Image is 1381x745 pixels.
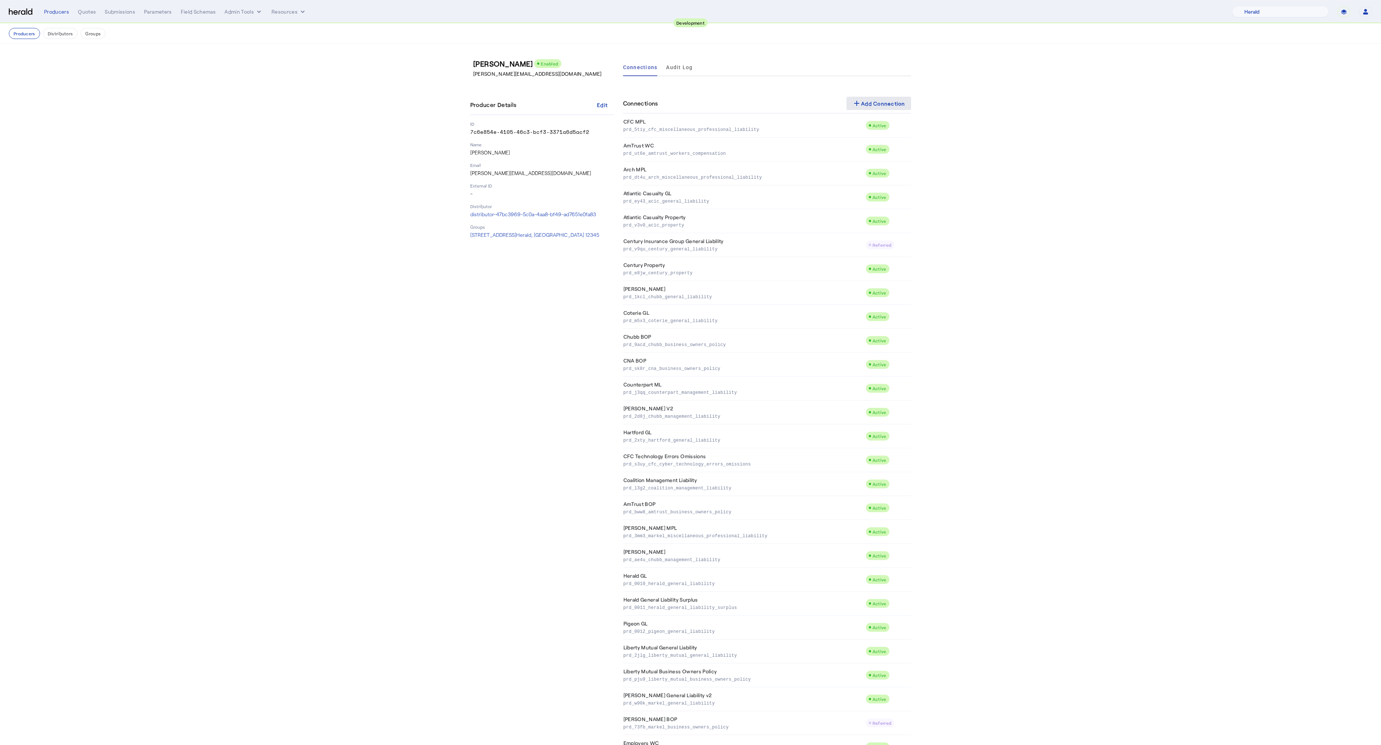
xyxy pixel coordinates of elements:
td: Hartford GL [623,424,866,448]
span: Active [873,362,886,367]
a: Audit Log [666,58,693,76]
img: Herald Logo [9,8,32,15]
div: Producers [44,8,69,15]
td: CFC Technology Errors Omissions [623,448,866,472]
p: prd_73fb_markel_business_owners_policy [623,723,863,730]
span: Connections [623,65,658,70]
p: External ID [470,183,614,189]
p: 7c6e854e-4105-46c3-bcf3-3371a6d5acf2 [470,128,614,136]
span: Active [873,410,886,415]
p: Name [470,142,614,147]
span: [STREET_ADDRESS] Herald, [GEOGRAPHIC_DATA] 12345 [470,232,599,238]
p: prd_2xty_hartford_general_liability [623,436,863,443]
p: prd_3mm3_markel_miscellaneous_professional_liability [623,532,863,539]
td: [PERSON_NAME] [623,281,866,305]
p: prd_v9qu_century_general_liability [623,245,863,252]
span: Active [873,673,886,678]
button: Resources dropdown menu [271,8,306,15]
p: prd_s3uy_cfc_cyber_technology_errors_omissions [623,460,863,467]
span: Active [873,553,886,558]
td: CNA BOP [623,353,866,377]
p: prd_bww8_amtrust_business_owners_policy [623,508,863,515]
span: Active [873,434,886,439]
p: distributor-47bc3969-5c0a-4aa8-bf49-ad7651e0fa83 [470,211,614,218]
td: Liberty Mutual General Liability [623,639,866,663]
p: prd_j3qq_counterpart_management_liability [623,388,863,396]
p: Groups [470,224,614,230]
button: Distributors [43,28,78,39]
p: prd_2d8j_chubb_management_liability [623,412,863,420]
span: Active [873,290,886,295]
td: Herald GL [623,568,866,592]
div: Field Schemas [181,8,216,15]
td: Pigeon GL [623,616,866,639]
p: prd_dt4u_arch_miscellaneous_professional_liability [623,173,863,181]
span: Active [873,314,886,319]
p: prd_m5x3_coterie_general_liability [623,317,863,324]
td: Chubb BOP [623,329,866,353]
a: Connections [623,58,658,76]
span: Active [873,457,886,463]
p: [PERSON_NAME] [470,149,614,156]
td: Century Property [623,257,866,281]
span: Active [873,147,886,152]
p: prd_v3v0_acic_property [623,221,863,228]
p: - [470,190,614,197]
p: prd_ut6e_amtrust_workers_compensation [623,149,863,157]
p: Distributor [470,203,614,209]
span: Active [873,649,886,654]
p: prd_l3g2_coalition_management_liability [623,484,863,491]
p: prd_0012_pigeon_general_liability [623,627,863,635]
p: ID [470,121,614,127]
td: Herald General Liability Surplus [623,592,866,616]
span: Active [873,171,886,176]
p: [PERSON_NAME][EMAIL_ADDRESS][DOMAIN_NAME] [473,70,617,78]
span: Referred [873,720,892,726]
td: [PERSON_NAME] MPL [623,520,866,544]
button: internal dropdown menu [224,8,263,15]
span: Active [873,577,886,582]
span: Active [873,123,886,128]
div: Submissions [105,8,135,15]
p: prd_e8jw_century_property [623,269,863,276]
p: prd_2jlg_liberty_mutual_general_liability [623,651,863,659]
p: prd_ae4u_chubb_management_liability [623,556,863,563]
td: AmTrust WC [623,138,866,161]
p: prd_0010_herald_general_liability [623,580,863,587]
td: [PERSON_NAME] BOP [623,711,866,735]
p: prd_pju9_liberty_mutual_business_owners_policy [623,675,863,682]
button: Groups [80,28,105,39]
div: Quotes [78,8,96,15]
td: Atlantic Casualty Property [623,209,866,233]
h4: Producer Details [470,100,519,109]
div: Add Connection [852,99,905,108]
td: AmTrust BOP [623,496,866,520]
span: Enabled [541,61,558,66]
td: Arch MPL [623,161,866,185]
h3: [PERSON_NAME] [473,58,617,69]
span: Active [873,625,886,630]
p: [PERSON_NAME][EMAIL_ADDRESS][DOMAIN_NAME] [470,170,614,177]
span: Active [873,696,886,702]
p: prd_0011_herald_general_liability_surplus [623,603,863,611]
p: prd_1kcl_chubb_general_liability [623,293,863,300]
td: Atlantic Casualty GL [623,185,866,209]
h4: Connections [623,99,658,108]
mat-icon: add [852,99,861,108]
td: CFC MPL [623,114,866,138]
td: Coterie GL [623,305,866,329]
span: Active [873,529,886,534]
span: Active [873,601,886,606]
span: Active [873,338,886,343]
td: [PERSON_NAME] [623,544,866,568]
td: Coalition Management Liability [623,472,866,496]
td: [PERSON_NAME] V2 [623,400,866,424]
p: Email [470,162,614,168]
p: prd_5tiy_cfc_miscellaneous_professional_liability [623,125,863,133]
span: Active [873,218,886,224]
button: Add Connection [846,97,911,110]
div: Edit [597,101,608,109]
span: Active [873,266,886,271]
td: Century Insurance Group General Liability [623,233,866,257]
span: Active [873,386,886,391]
